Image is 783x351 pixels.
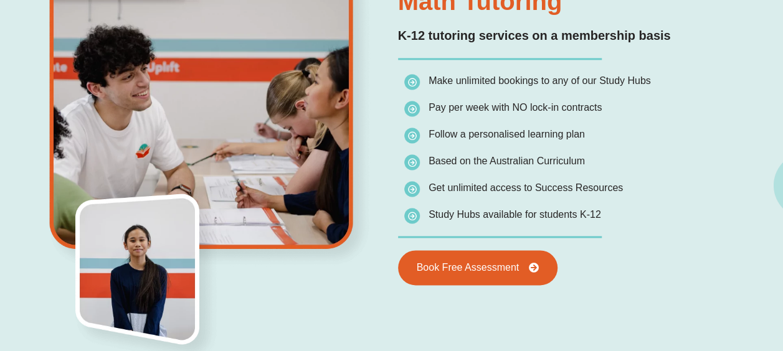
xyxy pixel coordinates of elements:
span: Based on the Australian Curriculum [429,156,585,166]
h2: K-12 tutoring services on a membership basis [398,26,738,45]
span: Book Free Assessment [417,263,520,273]
img: icon-list.png [404,181,420,197]
img: icon-list.png [404,154,420,170]
img: icon-list.png [404,128,420,143]
img: icon-list.png [404,74,420,90]
span: Study Hubs available for students K-12 [429,209,601,220]
span: Follow a personalised learning plan [429,129,585,139]
iframe: Chat Widget [576,210,783,351]
img: icon-list.png [404,101,420,116]
img: icon-list.png [404,208,420,223]
span: Make unlimited bookings to any of our Study Hubs [429,75,651,86]
span: Get unlimited access to Success Resources [429,182,623,193]
a: Book Free Assessment [398,250,558,285]
span: Pay per week with NO lock-in contracts [429,102,602,113]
